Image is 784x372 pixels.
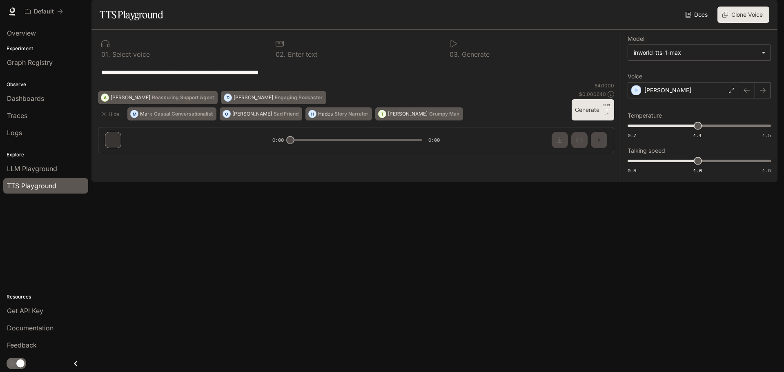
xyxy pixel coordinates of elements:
[101,91,109,104] div: A
[220,107,302,120] button: O[PERSON_NAME]Sad Friend
[693,132,702,139] span: 1.1
[21,3,67,20] button: All workspaces
[224,91,232,104] div: D
[603,102,611,112] p: CTRL +
[628,148,665,154] p: Talking speed
[684,7,711,23] a: Docs
[223,107,230,120] div: O
[693,167,702,174] span: 1.0
[460,51,490,58] p: Generate
[388,111,428,116] p: [PERSON_NAME]
[628,74,642,79] p: Voice
[101,51,110,58] p: 0 1 .
[628,167,636,174] span: 0.5
[579,91,606,98] p: $ 0.000640
[152,95,214,100] p: Reassuring Support Agent
[140,111,152,116] p: Mark
[221,91,326,104] button: D[PERSON_NAME]Engaging Podcaster
[595,82,614,89] p: 64 / 1000
[634,49,757,57] div: inworld-tts-1-max
[154,111,213,116] p: Casual Conversationalist
[305,107,372,120] button: HHadesStory Narrator
[111,95,150,100] p: [PERSON_NAME]
[286,51,317,58] p: Enter text
[34,8,54,15] p: Default
[762,167,771,174] span: 1.5
[450,51,460,58] p: 0 3 .
[762,132,771,139] span: 1.5
[309,107,316,120] div: H
[375,107,463,120] button: T[PERSON_NAME]Grumpy Man
[717,7,769,23] button: Clone Voice
[98,107,124,120] button: Hide
[429,111,459,116] p: Grumpy Man
[318,111,333,116] p: Hades
[379,107,386,120] div: T
[628,45,771,60] div: inworld-tts-1-max
[628,132,636,139] span: 0.7
[100,7,163,23] h1: TTS Playground
[275,95,323,100] p: Engaging Podcaster
[603,102,611,117] p: ⏎
[234,95,273,100] p: [PERSON_NAME]
[334,111,368,116] p: Story Narrator
[274,111,298,116] p: Sad Friend
[572,99,614,120] button: GenerateCTRL +⏎
[98,91,218,104] button: A[PERSON_NAME]Reassuring Support Agent
[628,36,644,42] p: Model
[644,86,691,94] p: [PERSON_NAME]
[127,107,216,120] button: MMarkCasual Conversationalist
[628,113,662,118] p: Temperature
[131,107,138,120] div: M
[110,51,150,58] p: Select voice
[276,51,286,58] p: 0 2 .
[232,111,272,116] p: [PERSON_NAME]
